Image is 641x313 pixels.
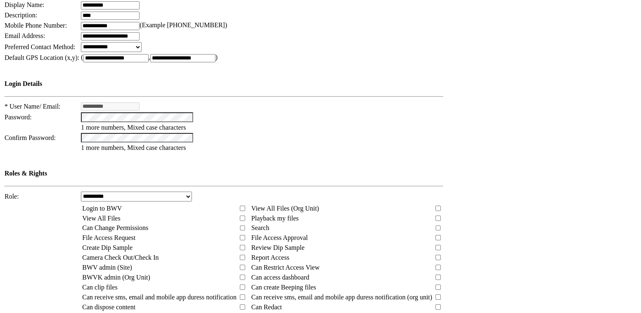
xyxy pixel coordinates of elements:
[251,284,316,291] span: Can create Beeping files
[81,124,186,131] span: 1 more numbers, Mixed case characters
[82,205,122,212] span: Login to BWV
[251,304,282,311] span: Can Redact
[82,234,135,241] span: File Access Request
[81,144,186,151] span: 1 more numbers, Mixed case characters
[82,244,132,251] span: Create Dip Sample
[251,244,305,251] span: Review Dip Sample
[251,234,308,241] span: File Access Approval
[5,43,76,50] span: Preferred Contact Method:
[251,254,289,261] span: Report Access
[251,294,432,301] span: Can receive sms, email and mobile app duress notification (org unit)
[82,215,120,222] span: View All Files
[5,134,56,141] span: Confirm Password:
[5,170,443,177] h4: Roles & Rights
[82,274,150,281] span: BWVK admin (Org Unit)
[5,54,79,61] span: Default GPS Location (x,y):
[80,53,444,63] td: ( , )
[82,294,237,301] span: Can receive sms, email and mobile app duress notification
[5,80,443,88] h4: Login Details
[251,264,319,271] span: Can Restrict Access View
[5,32,45,39] span: Email Address:
[5,1,44,8] span: Display Name:
[82,304,135,311] span: Can dispose content
[251,224,270,231] span: Search
[82,264,132,271] span: BWV admin (Site)
[251,205,319,212] span: View All Files (Org Unit)
[82,224,148,231] span: Can Change Permissions
[5,22,67,29] span: Mobile Phone Number:
[5,114,32,121] span: Password:
[82,254,158,261] span: Camera Check Out/Check In
[251,274,309,281] span: Can access dashboard
[5,103,61,110] span: * User Name/ Email:
[251,215,299,222] span: Playback my files
[4,191,80,202] td: Role:
[5,12,37,19] span: Description:
[140,21,227,28] span: (Example [PHONE_NUMBER])
[82,284,117,291] span: Can clip files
